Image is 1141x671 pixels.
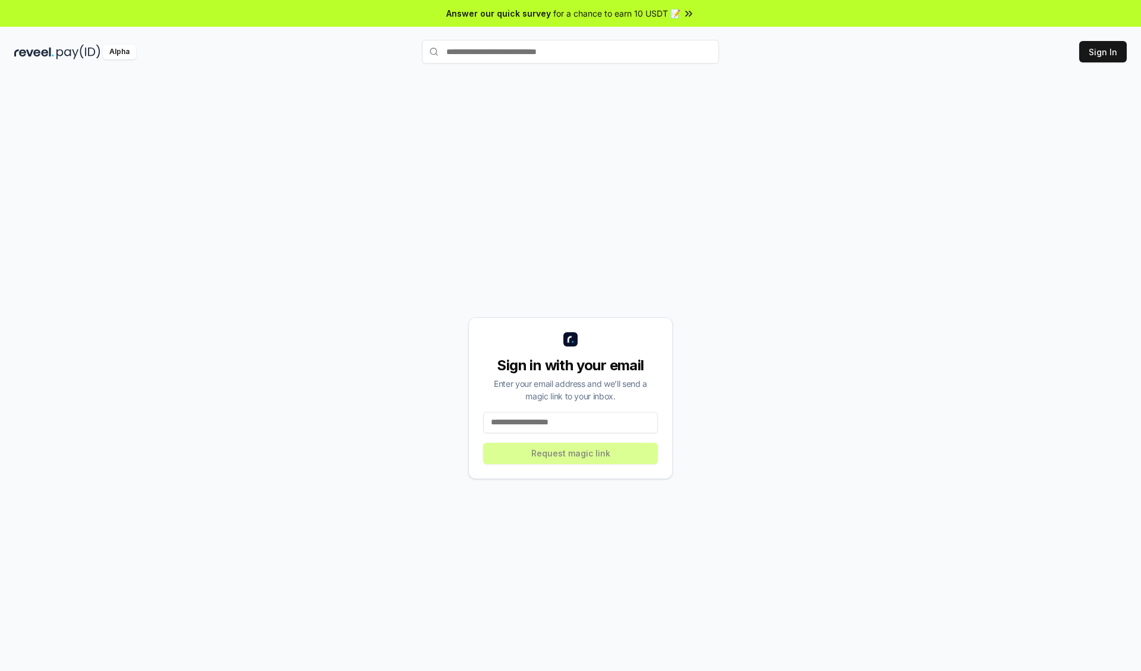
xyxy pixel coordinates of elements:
div: Alpha [103,45,136,59]
img: reveel_dark [14,45,54,59]
div: Enter your email address and we’ll send a magic link to your inbox. [483,377,658,402]
img: logo_small [563,332,578,346]
span: Answer our quick survey [446,7,551,20]
button: Sign In [1079,41,1127,62]
img: pay_id [56,45,100,59]
span: for a chance to earn 10 USDT 📝 [553,7,680,20]
div: Sign in with your email [483,356,658,375]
